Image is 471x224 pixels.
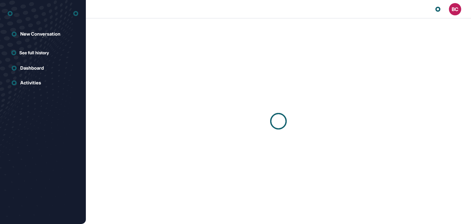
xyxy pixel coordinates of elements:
a: New Conversation [8,28,78,40]
a: Activities [8,77,78,89]
a: Dashboard [8,62,78,74]
div: entrapeer-logo [8,9,13,18]
a: See full history [11,49,78,56]
button: BC [449,3,461,15]
div: Dashboard [20,65,44,71]
span: See full history [19,49,49,56]
div: Activities [20,80,41,86]
div: New Conversation [20,31,60,37]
